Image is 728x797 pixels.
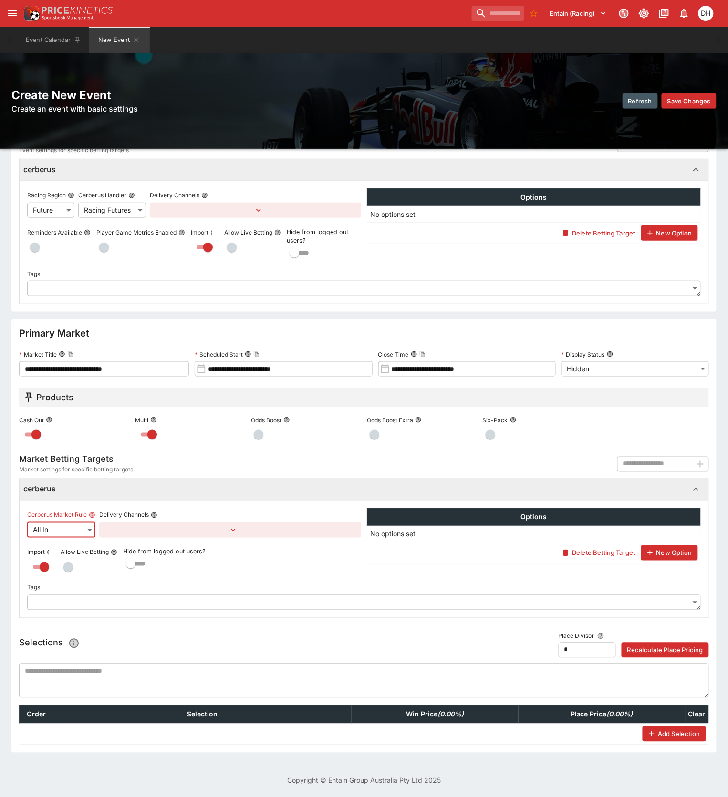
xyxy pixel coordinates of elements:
button: Multi [150,417,157,423]
th: Selection [53,705,352,723]
button: Allow Live Betting [274,229,281,236]
button: Copy To Clipboard [419,351,426,358]
button: Copy To Clipboard [67,351,74,358]
button: Import [210,229,217,236]
button: Racing Region [68,192,74,199]
button: Six-Pack [510,417,517,423]
span: Market settings for specific betting targets [19,465,133,475]
button: Refresh [623,93,658,109]
button: Documentation [655,5,673,22]
button: Delivery Channels [201,192,208,199]
td: No options set [367,526,701,542]
button: Delete Betting Target [557,225,641,241]
button: Odds Boost [283,417,290,423]
p: Tags [27,270,40,278]
button: Player Game Metrics Enabled [178,229,185,236]
th: Place Price [519,705,686,723]
button: Display Status [607,351,614,358]
p: Import [191,228,208,236]
h4: Primary Market [19,327,89,339]
button: Cerberus Market Rule [89,512,95,519]
button: Close TimeCopy To Clipboard [411,351,417,358]
p: Reminders Available [27,228,82,236]
p: Scheduled Start [195,350,243,358]
td: No options set [367,206,701,222]
button: open drawer [4,5,21,22]
p: Close Time [378,350,409,358]
div: Future [27,203,74,218]
button: Connected to PK [615,5,633,22]
p: Six-Pack [483,416,508,424]
p: Delivery Channels [99,511,149,519]
img: PriceKinetics Logo [21,4,40,23]
button: Cash Out [46,417,52,423]
p: Cerberus Market Rule [27,511,87,519]
button: Notifications [676,5,693,22]
th: Options [367,188,701,206]
button: Value to divide Win prices by in order to calculate Place/Top 3 prices (Place = (Win - 1)/divisor... [594,630,607,643]
h6: Create an event with basic settings [11,103,361,114]
th: Win Price [352,705,519,723]
h5: Selections [19,635,83,652]
button: New Event [89,27,150,53]
p: Cash Out [19,416,44,424]
div: Daniel Hooper [698,6,714,21]
img: PriceKinetics [42,7,113,14]
h6: cerberus [23,484,56,494]
h5: Market Betting Targets [19,454,133,465]
p: Display Status [562,350,605,358]
button: Odds Boost Extra [415,417,422,423]
button: Market TitleCopy To Clipboard [59,351,65,358]
button: Select Tenant [544,6,613,21]
p: Multi [135,416,148,424]
button: Delivery Channels [151,512,157,519]
button: Allow Live Betting [111,549,117,556]
button: Paste/Type a csv of selections prices here. When typing, a selection will be created as you creat... [65,635,83,652]
button: New Option [641,545,698,561]
button: Recalculate Place Pricing [622,643,709,658]
p: Allow Live Betting [224,228,272,236]
p: Odds Boost Extra [367,416,413,424]
h5: Products [36,392,73,403]
button: Toggle light/dark mode [635,5,653,22]
p: Cerberus Handler [78,191,126,199]
p: Racing Region [27,191,66,199]
p: Hide from logged out users? [287,228,361,246]
p: Market Title [19,350,57,358]
p: Delivery Channels [150,191,199,199]
button: Daniel Hooper [696,3,717,24]
p: Player Game Metrics Enabled [96,228,177,236]
button: Reminders Available [84,229,91,236]
button: New Option [641,225,698,241]
p: Allow Live Betting [61,548,109,556]
h2: Create New Event [11,88,361,102]
img: Sportsbook Management [42,16,94,20]
div: All In [27,522,95,538]
button: Delete Betting Target [557,545,641,561]
em: ( 0.00 %) [607,710,633,718]
p: Odds Boost [251,416,281,424]
button: No Bookmarks [526,6,541,21]
span: Event settings for specific betting targets [19,145,129,155]
button: Add Selection [643,726,706,742]
th: Options [367,508,701,526]
em: ( 0.00 %) [437,710,464,718]
div: Racing Futures [78,203,146,218]
button: Save Changes [662,93,717,109]
p: Place Divisor [559,632,594,643]
button: Cerberus Handler [128,192,135,199]
button: Event Calendar [20,27,87,53]
th: Order [20,705,53,723]
h6: cerberus [23,164,56,174]
p: Tags [27,583,40,592]
div: Hidden [562,361,709,377]
button: Copy To Clipboard [253,351,260,358]
th: Clear [685,705,708,723]
button: Import [47,549,53,556]
p: Import [27,548,45,556]
button: Scheduled StartCopy To Clipboard [245,351,251,358]
input: search [472,6,524,21]
p: Hide from logged out users? [123,548,361,557]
